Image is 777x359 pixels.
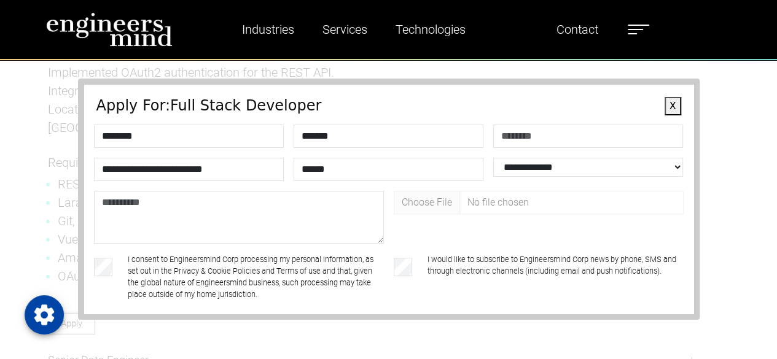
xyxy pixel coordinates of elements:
a: Technologies [391,15,470,44]
a: Contact [552,15,603,44]
a: Industries [237,15,299,44]
a: Services [318,15,372,44]
img: logo [46,12,173,47]
label: I consent to Engineersmind Corp processing my personal information, as set out in the Privacy & C... [128,253,384,301]
h4: Apply For: Full Stack Developer [96,97,681,115]
button: X [665,97,681,115]
label: I would like to subscribe to Engineersmind Corp news by phone, SMS and through electronic channel... [428,253,684,301]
